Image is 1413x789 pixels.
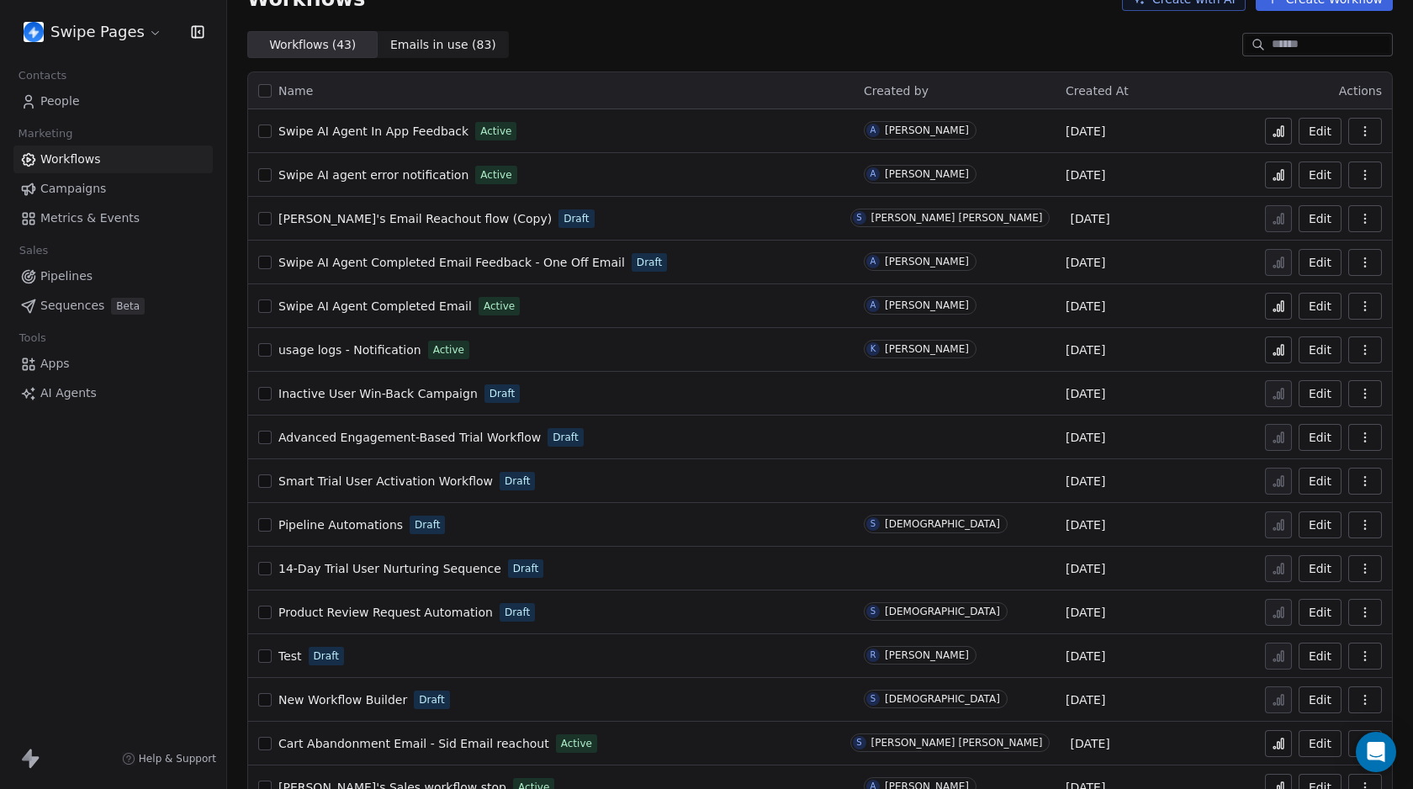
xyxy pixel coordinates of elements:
[13,379,213,407] a: AI Agents
[871,124,876,137] div: A
[278,123,468,140] a: Swipe AI Agent In App Feedback
[20,18,166,46] button: Swipe Pages
[278,124,468,138] span: Swipe AI Agent In App Feedback
[1066,429,1105,446] span: [DATE]
[1299,643,1342,670] button: Edit
[40,267,93,285] span: Pipelines
[1299,511,1342,538] button: Edit
[1299,249,1342,276] button: Edit
[1299,468,1342,495] button: Edit
[415,517,440,532] span: Draft
[11,63,74,88] span: Contacts
[278,649,302,663] span: Test
[885,649,969,661] div: [PERSON_NAME]
[1066,167,1105,183] span: [DATE]
[856,736,861,749] div: S
[278,737,549,750] span: Cart Abandonment Email - Sid Email reachout
[1299,162,1342,188] button: Edit
[278,256,625,269] span: Swipe AI Agent Completed Email Feedback - One Off Email
[12,326,53,351] span: Tools
[13,146,213,173] a: Workflows
[278,168,468,182] span: Swipe AI agent error notification
[505,605,530,620] span: Draft
[40,151,101,168] span: Workflows
[40,209,140,227] span: Metrics & Events
[856,211,861,225] div: S
[885,518,1000,530] div: [DEMOGRAPHIC_DATA]
[111,298,145,315] span: Beta
[1066,516,1105,533] span: [DATE]
[278,429,541,446] a: Advanced Engagement-Based Trial Workflow
[885,124,969,136] div: [PERSON_NAME]
[871,605,876,618] div: S
[278,254,625,271] a: Swipe AI Agent Completed Email Feedback - One Off Email
[871,649,876,662] div: R
[278,518,403,532] span: Pipeline Automations
[433,342,464,357] span: Active
[278,473,493,490] a: Smart Trial User Activation Workflow
[1066,342,1105,358] span: [DATE]
[278,516,403,533] a: Pipeline Automations
[871,212,1043,224] div: [PERSON_NAME] [PERSON_NAME]
[13,350,213,378] a: Apps
[871,167,876,181] div: A
[1066,560,1105,577] span: [DATE]
[278,474,493,488] span: Smart Trial User Activation Workflow
[278,431,541,444] span: Advanced Engagement-Based Trial Workflow
[278,343,421,357] span: usage logs - Notification
[1299,336,1342,363] button: Edit
[871,255,876,268] div: A
[1299,205,1342,232] a: Edit
[278,606,493,619] span: Product Review Request Automation
[278,82,313,100] span: Name
[1299,599,1342,626] button: Edit
[1066,473,1105,490] span: [DATE]
[885,693,1000,705] div: [DEMOGRAPHIC_DATA]
[278,387,478,400] span: Inactive User Win-Back Campaign
[278,648,302,665] a: Test
[513,561,538,576] span: Draft
[278,299,472,313] span: Swipe AI Agent Completed Email
[1299,555,1342,582] button: Edit
[1066,298,1105,315] span: [DATE]
[314,649,339,664] span: Draft
[1070,735,1109,752] span: [DATE]
[278,167,468,183] a: Swipe AI agent error notification
[13,204,213,232] a: Metrics & Events
[278,212,552,225] span: [PERSON_NAME]'s Email Reachout flow (Copy)
[278,604,493,621] a: Product Review Request Automation
[40,297,104,315] span: Sequences
[871,517,876,531] div: S
[484,299,515,314] span: Active
[561,736,592,751] span: Active
[490,386,515,401] span: Draft
[871,299,876,312] div: A
[1299,380,1342,407] a: Edit
[122,752,216,765] a: Help & Support
[1299,118,1342,145] button: Edit
[13,292,213,320] a: SequencesBeta
[278,735,549,752] a: Cart Abandonment Email - Sid Email reachout
[1066,123,1105,140] span: [DATE]
[278,385,478,402] a: Inactive User Win-Back Campaign
[390,36,496,54] span: Emails in use ( 83 )
[1066,648,1105,665] span: [DATE]
[505,474,530,489] span: Draft
[13,262,213,290] a: Pipelines
[40,355,70,373] span: Apps
[885,168,969,180] div: [PERSON_NAME]
[637,255,662,270] span: Draft
[1356,732,1396,772] div: Open Intercom Messenger
[1066,604,1105,621] span: [DATE]
[564,211,589,226] span: Draft
[278,691,407,708] a: New Workflow Builder
[1066,254,1105,271] span: [DATE]
[1299,424,1342,451] button: Edit
[1066,385,1105,402] span: [DATE]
